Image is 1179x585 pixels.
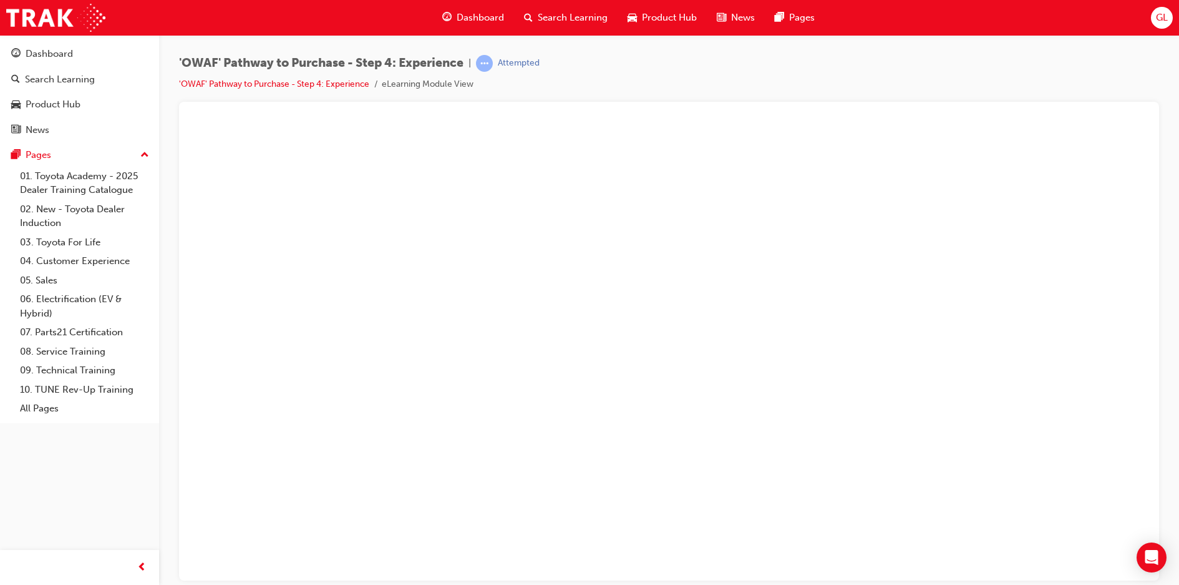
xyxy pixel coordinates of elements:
[1137,543,1167,573] div: Open Intercom Messenger
[514,5,618,31] a: search-iconSearch Learning
[468,56,471,71] span: |
[628,10,637,26] span: car-icon
[5,144,154,167] button: Pages
[11,74,20,86] span: search-icon
[476,55,493,72] span: learningRecordVerb_ATTEMPT-icon
[618,5,707,31] a: car-iconProduct Hub
[642,11,697,25] span: Product Hub
[498,57,540,69] div: Attempted
[1151,7,1173,29] button: GL
[5,68,154,91] a: Search Learning
[789,11,815,25] span: Pages
[442,10,452,26] span: guage-icon
[15,342,154,361] a: 08. Service Training
[15,200,154,233] a: 02. New - Toyota Dealer Induction
[11,150,21,161] span: pages-icon
[731,11,755,25] span: News
[25,72,95,87] div: Search Learning
[26,47,73,61] div: Dashboard
[707,5,765,31] a: news-iconNews
[140,147,149,164] span: up-icon
[11,125,21,136] span: news-icon
[179,79,369,89] a: 'OWAF' Pathway to Purchase - Step 4: Experience
[5,93,154,116] a: Product Hub
[538,11,608,25] span: Search Learning
[717,10,726,26] span: news-icon
[775,10,784,26] span: pages-icon
[15,399,154,418] a: All Pages
[15,361,154,380] a: 09. Technical Training
[15,290,154,323] a: 06. Electrification (EV & Hybrid)
[15,167,154,200] a: 01. Toyota Academy - 2025 Dealer Training Catalogue
[15,271,154,290] a: 05. Sales
[6,4,105,32] img: Trak
[179,56,463,71] span: 'OWAF' Pathway to Purchase - Step 4: Experience
[432,5,514,31] a: guage-iconDashboard
[26,148,51,162] div: Pages
[26,97,80,112] div: Product Hub
[11,99,21,111] span: car-icon
[137,560,147,576] span: prev-icon
[11,49,21,60] span: guage-icon
[15,233,154,252] a: 03. Toyota For Life
[5,40,154,144] button: DashboardSearch LearningProduct HubNews
[15,252,154,271] a: 04. Customer Experience
[457,11,504,25] span: Dashboard
[5,119,154,142] a: News
[765,5,825,31] a: pages-iconPages
[5,42,154,66] a: Dashboard
[1156,11,1168,25] span: GL
[26,123,49,137] div: News
[382,77,473,92] li: eLearning Module View
[15,323,154,342] a: 07. Parts21 Certification
[15,380,154,400] a: 10. TUNE Rev-Up Training
[524,10,533,26] span: search-icon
